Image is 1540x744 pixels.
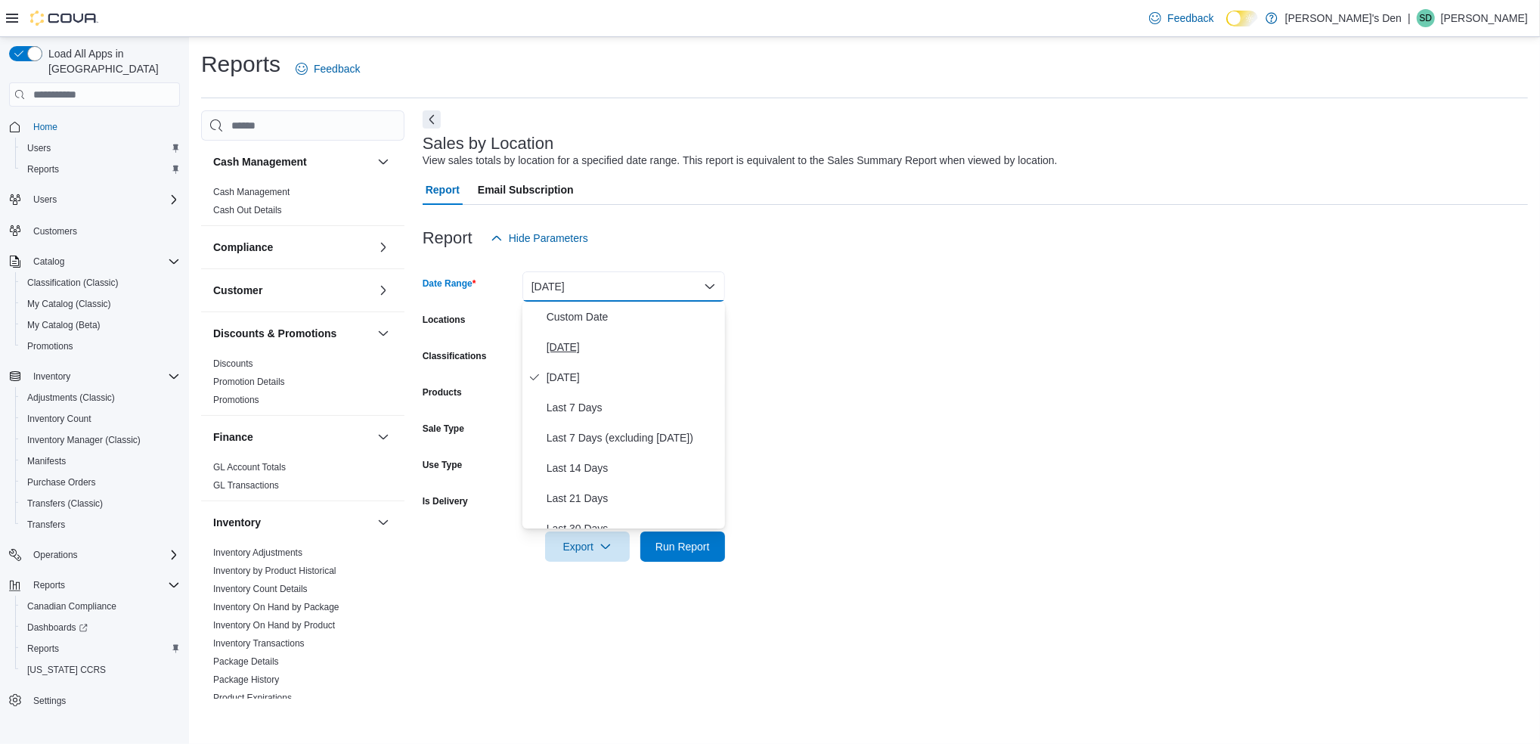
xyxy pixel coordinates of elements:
button: Users [15,138,186,159]
span: Adjustments (Classic) [27,392,115,404]
a: Transfers (Classic) [21,494,109,513]
span: Purchase Orders [21,473,180,491]
span: Reports [33,579,65,591]
label: Use Type [423,459,462,471]
span: Manifests [27,455,66,467]
span: Inventory [27,367,180,386]
a: My Catalog (Classic) [21,295,117,313]
a: Inventory by Product Historical [213,566,336,576]
a: Package History [213,674,279,685]
h3: Sales by Location [423,135,554,153]
button: Inventory [374,513,392,532]
span: Transfers (Classic) [21,494,180,513]
div: Discounts & Promotions [201,355,404,415]
span: Promotions [27,340,73,352]
span: Package History [213,674,279,686]
h3: Report [423,229,473,247]
button: Users [3,189,186,210]
a: Reports [21,160,65,178]
a: Promotions [213,395,259,405]
a: Inventory On Hand by Package [213,602,339,612]
span: Catalog [33,256,64,268]
a: Transfers [21,516,71,534]
button: Settings [3,690,186,711]
p: [PERSON_NAME] [1441,9,1528,27]
span: SD [1420,9,1433,27]
a: Customers [27,222,83,240]
button: Compliance [374,238,392,256]
span: [DATE] [547,338,719,356]
button: Manifests [15,451,186,472]
h3: Inventory [213,515,261,530]
button: Export [545,532,630,562]
a: Home [27,118,64,136]
button: Catalog [27,253,70,271]
span: Home [27,117,180,136]
span: Canadian Compliance [27,600,116,612]
a: Cash Management [213,187,290,197]
div: Select listbox [522,302,725,529]
a: Reports [21,640,65,658]
input: Dark Mode [1226,11,1258,26]
a: Promotions [21,337,79,355]
span: Inventory Count [21,410,180,428]
span: Cash Management [213,186,290,198]
a: My Catalog (Beta) [21,316,107,334]
span: My Catalog (Classic) [27,298,111,310]
label: Sale Type [423,423,464,435]
img: Cova [30,11,98,26]
span: Transfers (Classic) [27,498,103,510]
button: My Catalog (Beta) [15,315,186,336]
a: Feedback [290,54,366,84]
a: Promotion Details [213,377,285,387]
button: Inventory [213,515,371,530]
span: Feedback [1167,11,1213,26]
span: Inventory [33,370,70,383]
span: GL Account Totals [213,461,286,473]
h3: Finance [213,429,253,445]
span: Manifests [21,452,180,470]
button: Inventory Manager (Classic) [15,429,186,451]
button: Discounts & Promotions [374,324,392,343]
button: Cash Management [374,153,392,171]
span: Custom Date [547,308,719,326]
a: GL Transactions [213,480,279,491]
a: Adjustments (Classic) [21,389,121,407]
span: Reports [27,163,59,175]
span: Promotions [213,394,259,406]
span: Users [33,194,57,206]
button: Catalog [3,251,186,272]
h3: Discounts & Promotions [213,326,336,341]
button: Transfers (Classic) [15,493,186,514]
h1: Reports [201,49,280,79]
button: [DATE] [522,271,725,302]
h3: Customer [213,283,262,298]
button: Operations [27,546,84,564]
span: Load All Apps in [GEOGRAPHIC_DATA] [42,46,180,76]
span: Feedback [314,61,360,76]
a: Users [21,139,57,157]
button: Run Report [640,532,725,562]
button: Purchase Orders [15,472,186,493]
a: Feedback [1143,3,1219,33]
span: My Catalog (Beta) [27,319,101,331]
span: Last 7 Days [547,398,719,417]
h3: Cash Management [213,154,307,169]
span: Settings [33,695,66,707]
a: Inventory Manager (Classic) [21,431,147,449]
span: Transfers [27,519,65,531]
span: Dark Mode [1226,26,1227,27]
button: Promotions [15,336,186,357]
a: Dashboards [15,617,186,638]
span: Operations [33,549,78,561]
span: Canadian Compliance [21,597,180,615]
button: Reports [27,576,71,594]
div: View sales totals by location for a specified date range. This report is equivalent to the Sales ... [423,153,1058,169]
p: [PERSON_NAME]'s Den [1285,9,1402,27]
button: Adjustments (Classic) [15,387,186,408]
a: Inventory Count [21,410,98,428]
a: Settings [27,692,72,710]
span: Inventory Manager (Classic) [27,434,141,446]
span: Inventory On Hand by Package [213,601,339,613]
button: Canadian Compliance [15,596,186,617]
